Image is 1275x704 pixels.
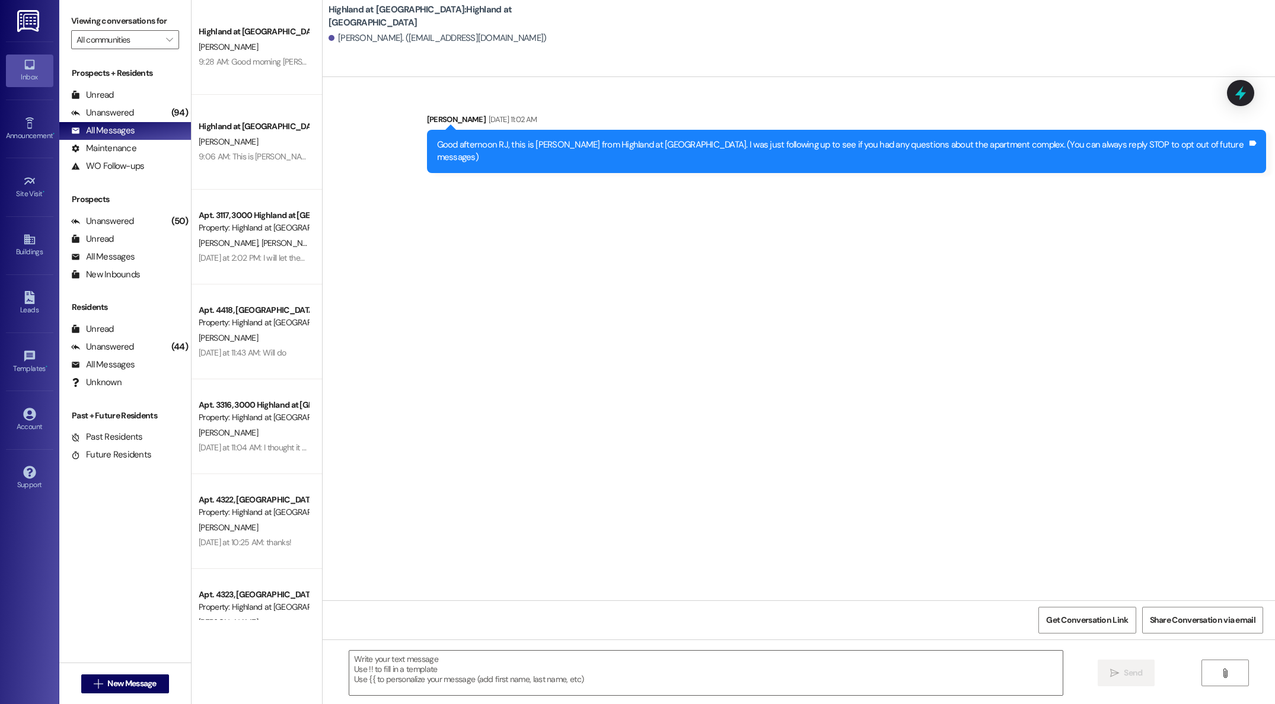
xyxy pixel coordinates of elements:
span: [PERSON_NAME] [199,332,258,343]
div: Prospects + Residents [59,67,191,79]
div: Highland at [GEOGRAPHIC_DATA] [199,25,308,38]
div: Maintenance [71,142,136,155]
div: [PERSON_NAME] [427,113,1266,130]
i:  [166,35,173,44]
div: Unread [71,233,114,245]
div: All Messages [71,251,135,263]
div: Property: Highland at [GEOGRAPHIC_DATA] [199,222,308,234]
div: Property: Highland at [GEOGRAPHIC_DATA] [199,316,308,329]
span: • [53,130,55,138]
div: 9:06 AM: This is [PERSON_NAME] from Highland at [GEOGRAPHIC_DATA]. I am just following up to see ... [199,151,839,162]
span: [PERSON_NAME] [199,522,258,533]
a: Inbox [6,55,53,87]
div: (94) [168,104,191,122]
div: Unknown [71,376,122,389]
a: Support [6,462,53,494]
div: Property: Highland at [GEOGRAPHIC_DATA] [199,411,308,424]
div: [DATE] at 11:04 AM: I thought it would go away after we left but it is still the same! [199,442,473,453]
div: 9:28 AM: Good morning [PERSON_NAME]! I just sent over the updated lease for #3315 that will start... [199,56,796,67]
div: Unread [71,323,114,335]
div: Property: Highland at [GEOGRAPHIC_DATA] [199,601,308,613]
i:  [94,679,103,689]
span: [PERSON_NAME] [199,238,262,248]
span: • [43,188,44,196]
div: Unread [71,89,114,101]
a: Site Visit • [6,171,53,203]
a: Account [6,404,53,436]
div: Highland at [GEOGRAPHIC_DATA] [199,120,308,133]
div: Apt. 3117, 3000 Highland at [GEOGRAPHIC_DATA] [199,209,308,222]
div: Apt. 4323, [GEOGRAPHIC_DATA] at [GEOGRAPHIC_DATA] [199,588,308,601]
i:  [1110,668,1119,678]
button: Get Conversation Link [1038,607,1136,633]
div: [DATE] at 10:25 AM: thanks! [199,537,291,548]
div: [DATE] 11:02 AM [486,113,537,126]
div: All Messages [71,359,135,371]
div: Good afternoon RJ, this is [PERSON_NAME] from Highland at [GEOGRAPHIC_DATA]. I was just following... [437,139,1247,164]
div: (50) [168,212,191,231]
span: [PERSON_NAME] [199,41,258,52]
div: Apt. 4418, [GEOGRAPHIC_DATA] at [GEOGRAPHIC_DATA] [199,304,308,316]
span: Send [1124,667,1142,679]
span: Share Conversation via email [1150,614,1255,626]
div: Prospects [59,193,191,206]
label: Viewing conversations for [71,12,179,30]
div: [DATE] at 2:02 PM: I will let them know that [DATE] morning works better. I hope she gets to feel... [199,252,575,263]
span: [PERSON_NAME] [199,427,258,438]
span: [PERSON_NAME] [199,136,258,147]
button: Share Conversation via email [1142,607,1263,633]
span: New Message [107,677,156,690]
span: Get Conversation Link [1046,614,1128,626]
div: Past + Future Residents [59,409,191,422]
div: (44) [168,338,191,356]
div: Apt. 4322, [GEOGRAPHIC_DATA] at [GEOGRAPHIC_DATA] [199,494,308,506]
div: New Inbounds [71,268,140,281]
div: Property: Highland at [GEOGRAPHIC_DATA] [199,506,308,519]
a: Leads [6,287,53,319]
div: Unanswered [71,107,134,119]
span: [PERSON_NAME] [261,238,320,248]
a: Buildings [6,229,53,261]
div: All Messages [71,124,135,137]
div: [PERSON_NAME]. ([EMAIL_ADDRESS][DOMAIN_NAME]) [329,32,547,44]
div: Unanswered [71,341,134,353]
div: Residents [59,301,191,313]
button: New Message [81,674,169,693]
div: Past Residents [71,431,143,443]
div: Future Residents [71,449,151,461]
div: Apt. 3316, 3000 Highland at [GEOGRAPHIC_DATA] [199,399,308,411]
i:  [1220,668,1229,678]
img: ResiDesk Logo [17,10,42,32]
input: All communities [76,30,160,49]
span: [PERSON_NAME] [199,617,258,628]
div: WO Follow-ups [71,160,144,172]
button: Send [1098,660,1155,686]
a: Templates • [6,346,53,378]
div: Unanswered [71,215,134,228]
span: • [46,363,47,371]
b: Highland at [GEOGRAPHIC_DATA]: Highland at [GEOGRAPHIC_DATA] [329,4,566,29]
div: [DATE] at 11:43 AM: Will do [199,347,286,358]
